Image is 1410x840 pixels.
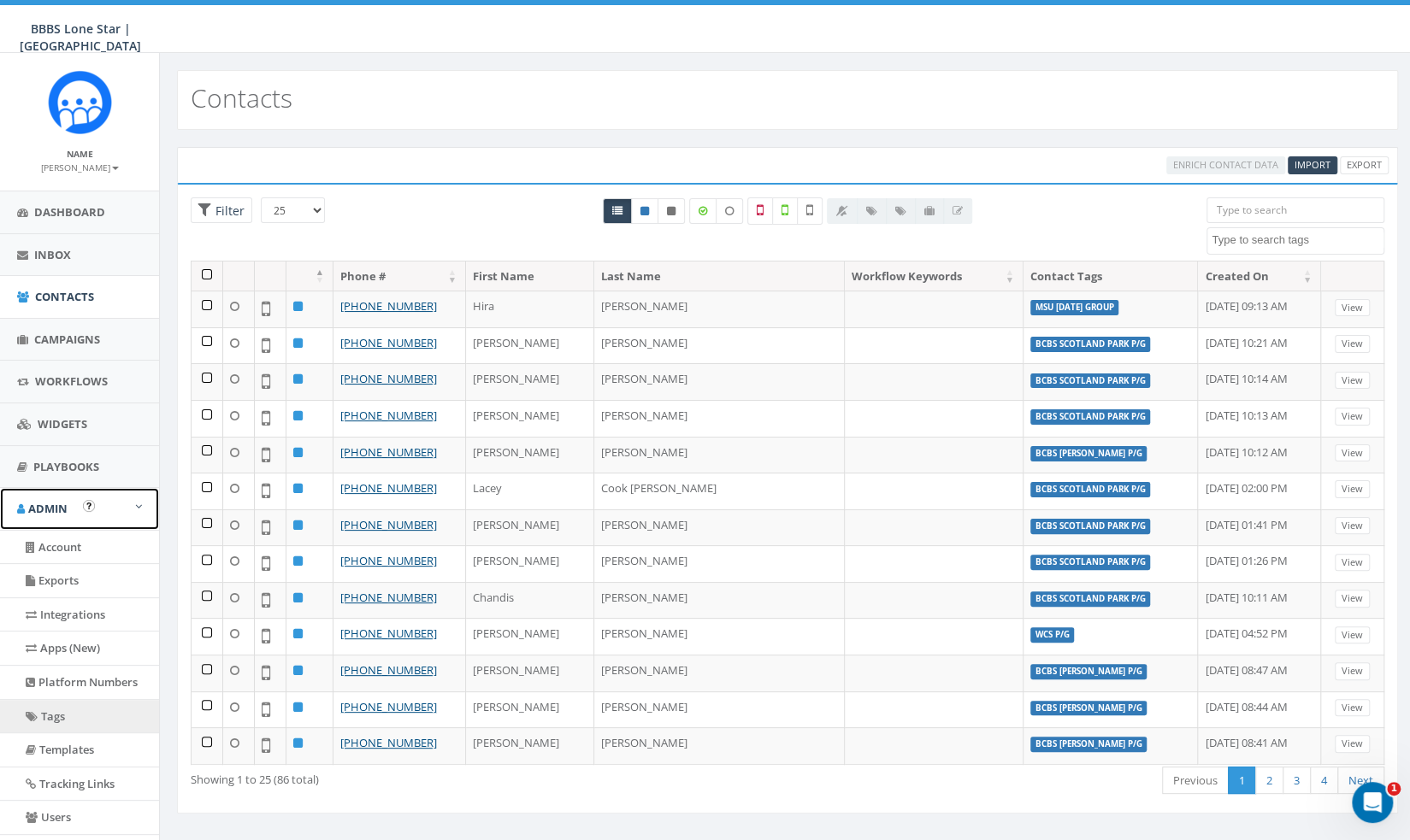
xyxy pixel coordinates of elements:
[716,198,743,224] label: Data not Enriched
[340,444,437,460] a: [PHONE_NUMBER]
[466,261,594,291] th: First Name
[594,473,845,509] td: Cook [PERSON_NAME]
[340,553,437,568] a: [PHONE_NUMBER]
[340,517,437,532] a: [PHONE_NUMBER]
[1335,408,1370,426] a: View
[1335,735,1370,753] a: View
[48,70,112,134] img: Rally_Corp_Icon_1.png
[845,261,1024,291] th: Workflow Keywords: activate to sort column ascending
[466,582,594,619] td: Chandis
[594,327,845,364] td: [PERSON_NAME]
[1198,618,1321,655] td: [DATE] 04:52 PM
[1198,655,1321,691] td: [DATE] 08:47 AM
[466,509,594,546] td: [PERSON_NAME]
[594,509,845,546] td: [PERSON_NAME]
[1335,372,1370,390] a: View
[1198,509,1321,546] td: [DATE] 01:41 PM
[340,626,437,641] a: [PHONE_NUMBER]
[1335,335,1370,353] a: View
[1162,767,1229,795] a: Previous
[1030,446,1147,461] label: BCBS [PERSON_NAME] P/G
[1337,767,1384,795] a: Next
[1030,664,1147,679] label: BCBS [PERSON_NAME] P/G
[38,416,87,432] span: Widgets
[1030,519,1151,534] label: BCBS Scotland Park P/G
[1030,555,1151,570] label: BCBS Scotland Park P/G
[1198,582,1321,619] td: [DATE] 10:11 AM
[28,501,68,516] span: Admin
[34,204,105,220] span: Dashboard
[1198,691,1321,728] td: [DATE] 08:44 AM
[83,500,95,512] button: Open In-App Guide
[340,335,437,350] a: [PHONE_NUMBER]
[1335,517,1370,535] a: View
[466,327,594,364] td: [PERSON_NAME]
[20,21,141,54] span: BBBS Lone Star | [GEOGRAPHIC_DATA]
[594,437,845,473] td: [PERSON_NAME]
[34,332,100,347] span: Campaigns
[1198,727,1321,764] td: [DATE] 08:41 AM
[667,206,676,216] i: This phone number is unsubscribed and has opted-out of all texts.
[1387,782,1401,796] span: 1
[1030,701,1147,716] label: BCBS [PERSON_NAME] P/G
[1198,363,1321,400] td: [DATE] 10:14 AM
[594,291,845,327] td: [PERSON_NAME]
[1206,197,1384,223] input: Type to search
[340,735,437,750] a: [PHONE_NUMBER]
[466,437,594,473] td: [PERSON_NAME]
[1198,545,1321,582] td: [DATE] 01:26 PM
[594,691,845,728] td: [PERSON_NAME]
[594,655,845,691] td: [PERSON_NAME]
[1030,409,1151,425] label: BCBS Scotland Park P/G
[1283,767,1311,795] a: 3
[1198,473,1321,509] td: [DATE] 02:00 PM
[1198,437,1321,473] td: [DATE] 10:12 AM
[466,291,594,327] td: Hira
[603,198,632,224] a: All contacts
[1335,699,1370,717] a: View
[191,197,252,224] span: Advance Filter
[1335,590,1370,608] a: View
[1335,626,1370,644] a: View
[1335,662,1370,680] a: View
[594,618,845,655] td: [PERSON_NAME]
[340,662,437,678] a: [PHONE_NUMBER]
[333,261,466,291] th: Phone #: activate to sort column ascending
[340,298,437,314] a: [PHONE_NUMBER]
[1295,158,1330,171] span: CSV files only
[1198,291,1321,327] td: [DATE] 09:13 AM
[1030,337,1151,352] label: BCBS Scotland Park P/G
[797,197,823,225] label: Not Validated
[1024,261,1199,291] th: Contact Tags
[35,373,108,389] span: Workflows
[1335,554,1370,572] a: View
[1212,232,1383,248] textarea: Search
[466,473,594,509] td: Lacey
[191,84,292,112] h2: Contacts
[1335,299,1370,317] a: View
[1340,156,1389,174] a: Export
[466,400,594,437] td: [PERSON_NAME]
[41,162,119,173] small: [PERSON_NAME]
[631,198,658,224] a: Active
[466,655,594,691] td: [PERSON_NAME]
[466,545,594,582] td: [PERSON_NAME]
[594,363,845,400] td: [PERSON_NAME]
[594,400,845,437] td: [PERSON_NAME]
[1030,482,1151,497] label: BCBS Scotland Park P/G
[1030,373,1151,389] label: BCBS Scotland Park P/G
[1198,261,1321,291] th: Created On: activate to sort column ascending
[67,148,93,160] small: Name
[466,691,594,728] td: [PERSON_NAME]
[1228,767,1256,795] a: 1
[1198,327,1321,364] td: [DATE] 10:21 AM
[211,203,245,219] span: Filter
[1030,627,1075,643] label: WCS P/G
[466,363,594,400] td: [PERSON_NAME]
[640,206,649,216] i: This phone number is subscribed and will receive texts.
[1352,782,1393,823] iframe: Intercom live chat
[1295,158,1330,171] span: Import
[594,545,845,582] td: [PERSON_NAME]
[340,480,437,496] a: [PHONE_NUMBER]
[658,198,685,224] a: Opted Out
